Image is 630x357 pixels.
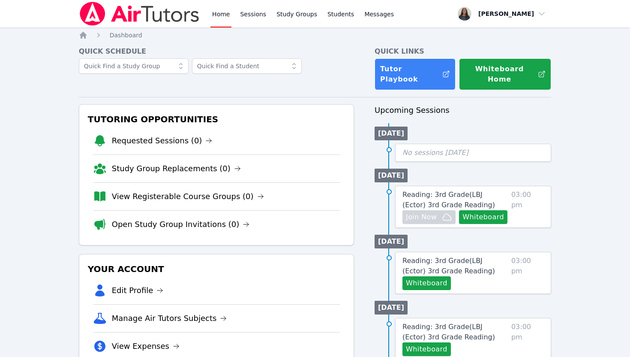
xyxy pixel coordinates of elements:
[459,210,507,224] button: Whiteboard
[79,2,200,26] img: Air Tutors
[402,210,456,224] button: Join Now
[112,191,264,203] a: View Registerable Course Groups (0)
[86,112,347,127] h3: Tutoring Opportunities
[110,31,142,39] a: Dashboard
[192,58,302,74] input: Quick Find a Student
[511,256,544,290] span: 03:00 pm
[511,190,544,224] span: 03:00 pm
[375,169,408,182] li: [DATE]
[112,312,227,324] a: Manage Air Tutors Subjects
[375,58,456,90] a: Tutor Playbook
[112,163,241,175] a: Study Group Replacements (0)
[79,46,354,57] h4: Quick Schedule
[112,135,213,147] a: Requested Sessions (0)
[375,235,408,248] li: [DATE]
[364,10,394,18] span: Messages
[402,148,468,157] span: No sessions [DATE]
[406,212,437,222] span: Join Now
[402,191,495,209] span: Reading: 3rd Grade ( LBJ (Ector) 3rd Grade Reading )
[511,322,544,356] span: 03:00 pm
[375,301,408,315] li: [DATE]
[375,104,551,116] h3: Upcoming Sessions
[402,257,495,275] span: Reading: 3rd Grade ( LBJ (Ector) 3rd Grade Reading )
[375,127,408,140] li: [DATE]
[402,323,495,341] span: Reading: 3rd Grade ( LBJ (Ector) 3rd Grade Reading )
[86,261,347,277] h3: Your Account
[402,256,508,276] a: Reading: 3rd Grade(LBJ (Ector) 3rd Grade Reading)
[79,58,189,74] input: Quick Find a Study Group
[112,218,250,230] a: Open Study Group Invitations (0)
[402,342,451,356] button: Whiteboard
[112,340,180,352] a: View Expenses
[110,32,142,39] span: Dashboard
[402,276,451,290] button: Whiteboard
[459,58,551,90] button: Whiteboard Home
[79,31,552,39] nav: Breadcrumb
[375,46,551,57] h4: Quick Links
[112,284,164,296] a: Edit Profile
[402,322,508,342] a: Reading: 3rd Grade(LBJ (Ector) 3rd Grade Reading)
[402,190,508,210] a: Reading: 3rd Grade(LBJ (Ector) 3rd Grade Reading)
